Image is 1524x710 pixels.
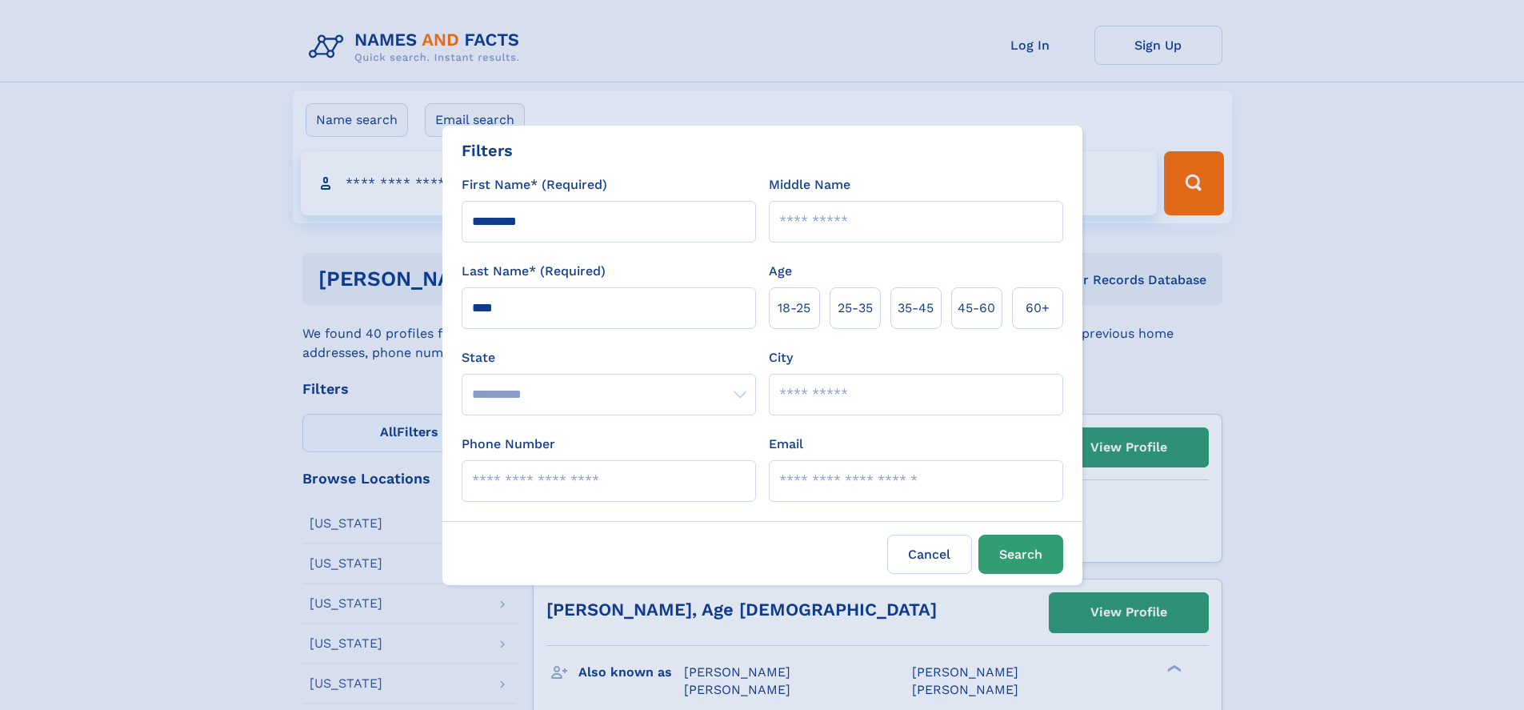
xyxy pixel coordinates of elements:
[462,138,513,162] div: Filters
[958,299,995,318] span: 45‑60
[769,262,792,281] label: Age
[838,299,873,318] span: 25‑35
[769,348,793,367] label: City
[462,435,555,454] label: Phone Number
[462,348,756,367] label: State
[769,175,850,195] label: Middle Name
[887,535,972,574] label: Cancel
[978,535,1063,574] button: Search
[898,299,934,318] span: 35‑45
[1026,299,1050,318] span: 60+
[778,299,810,318] span: 18‑25
[462,175,607,195] label: First Name* (Required)
[462,262,606,281] label: Last Name* (Required)
[769,435,803,454] label: Email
